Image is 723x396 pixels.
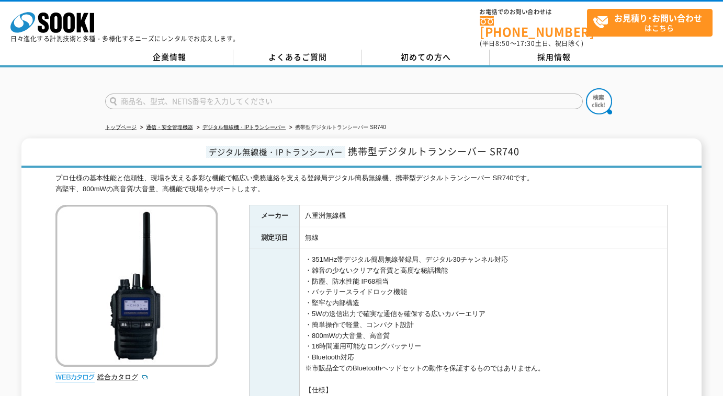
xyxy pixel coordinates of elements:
a: 総合カタログ [97,373,149,381]
td: 八重洲無線機 [300,205,668,227]
li: 携帯型デジタルトランシーバー SR740 [287,122,386,133]
td: 無線 [300,227,668,249]
span: 17:30 [516,39,535,48]
a: 企業情報 [105,50,233,65]
span: (平日 ～ 土日、祝日除く) [480,39,583,48]
p: 日々進化する計測技術と多種・多様化するニーズにレンタルでお応えします。 [10,36,240,42]
a: お見積り･お問い合わせはこちら [587,9,713,37]
a: 初めての方へ [362,50,490,65]
input: 商品名、型式、NETIS番号を入力してください [105,94,583,109]
a: トップページ [105,124,137,130]
span: はこちら [593,9,712,36]
a: よくあるご質問 [233,50,362,65]
div: プロ仕様の基本性能と信頼性、現場を支える多彩な機能で幅広い業務連絡を支える登録局デジタル簡易無線機、携帯型デジタルトランシーバー SR740です。 高堅牢、800mWの高音質/大音量、高機能で現... [55,173,668,195]
a: [PHONE_NUMBER] [480,16,587,38]
span: 8:50 [495,39,510,48]
img: 携帯型デジタルトランシーバー SR740 [55,205,218,367]
span: 携帯型デジタルトランシーバー SR740 [348,144,519,158]
img: webカタログ [55,372,95,382]
img: btn_search.png [586,88,612,114]
span: お電話でのお問い合わせは [480,9,587,15]
a: 採用情報 [490,50,618,65]
strong: お見積り･お問い合わせ [614,11,702,24]
th: メーカー [250,205,300,227]
a: デジタル無線機・IPトランシーバー [202,124,286,130]
th: 測定項目 [250,227,300,249]
span: 初めての方へ [401,51,451,63]
a: 通信・安全管理機器 [146,124,193,130]
span: デジタル無線機・IPトランシーバー [206,146,345,158]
